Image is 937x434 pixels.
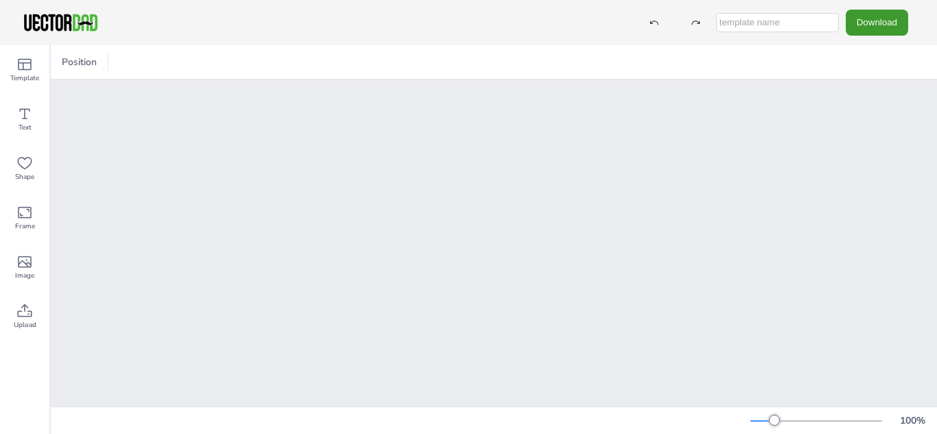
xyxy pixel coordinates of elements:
[15,270,34,281] span: Image
[10,73,39,84] span: Template
[59,56,99,69] span: Position
[15,171,34,182] span: Shape
[14,320,36,330] span: Upload
[846,10,908,35] button: Download
[15,221,35,232] span: Frame
[716,13,839,32] input: template name
[19,122,32,133] span: Text
[896,414,929,427] div: 100 %
[22,12,99,33] img: VectorDad-1.png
